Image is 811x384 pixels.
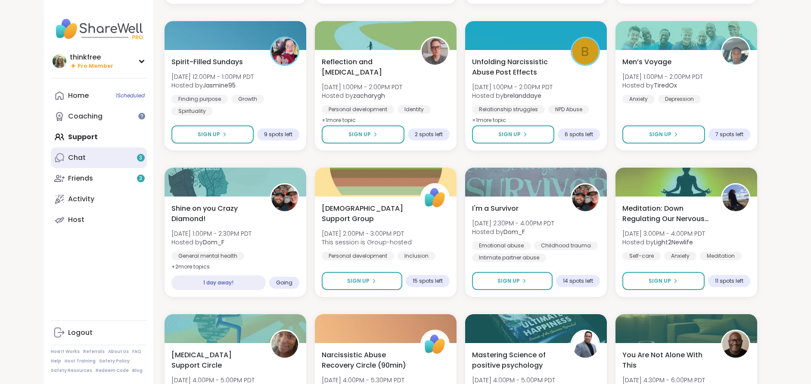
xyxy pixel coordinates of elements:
[622,350,712,371] span: You Are Not Alone With This
[322,91,402,100] span: Hosted by
[472,219,554,228] span: [DATE] 2:30PM - 4:00PM PDT
[68,174,93,183] div: Friends
[503,228,525,236] b: Dom_F
[171,81,254,90] span: Hosted by
[622,72,703,81] span: [DATE] 1:00PM - 2:00PM PDT
[132,349,141,355] a: FAQ
[422,331,448,358] img: ShareWell
[649,277,671,285] span: Sign Up
[498,131,521,138] span: Sign Up
[322,57,411,78] span: Reflection and [MEDICAL_DATA]
[534,241,598,250] div: Childhood trauma
[472,203,519,214] span: I'm a Survivor
[649,131,671,138] span: Sign Up
[68,91,89,100] div: Home
[51,368,92,374] a: Safety Resources
[51,168,147,189] a: Friends3
[563,278,593,284] span: 14 spots left
[264,131,292,138] span: 9 spots left
[96,368,129,374] a: Redeem Code
[654,238,693,247] b: Light2Newlife
[622,229,705,238] span: [DATE] 3:00PM - 4:00PM PDT
[99,358,130,364] a: Safety Policy
[658,95,701,103] div: Depression
[472,105,545,114] div: Relationship struggles
[51,85,147,106] a: Home1Scheduled
[622,272,705,290] button: Sign Up
[68,153,86,162] div: Chat
[472,272,553,290] button: Sign Up
[322,229,412,238] span: [DATE] 2:00PM - 3:00PM PDT
[700,252,742,260] div: Meditation
[322,252,394,260] div: Personal development
[51,106,147,127] a: Coaching
[415,131,443,138] span: 2 spots left
[78,62,113,70] span: Pro Member
[68,215,84,225] div: Host
[322,272,402,290] button: Sign Up
[51,322,147,343] a: Logout
[398,252,435,260] div: Inclusion
[322,125,404,144] button: Sign Up
[322,203,411,224] span: [DEMOGRAPHIC_DATA] Support Group
[171,107,213,116] div: Spirituality
[472,253,546,262] div: Intimate partner abuse
[664,252,696,260] div: Anxiety
[51,349,80,355] a: How It Works
[472,125,554,144] button: Sign Up
[171,72,254,81] span: [DATE] 12:00PM - 1:00PM PDT
[51,147,147,168] a: Chat3
[322,350,411,371] span: Narcissistic Abuse Recovery Circle (90min)
[68,112,103,121] div: Coaching
[472,350,561,371] span: Mastering Science of positive psychology
[108,349,129,355] a: About Us
[51,209,147,230] a: Host
[622,81,703,90] span: Hosted by
[497,277,520,285] span: Sign Up
[472,83,553,91] span: [DATE] 1:00PM - 2:00PM PDT
[138,112,145,119] iframe: Spotlight
[622,203,712,224] span: Meditation: Down Regulating Our Nervous System
[51,189,147,209] a: Activity
[422,184,448,211] img: ShareWell
[572,331,599,358] img: amzallagdan
[472,57,561,78] span: Unfolding Narcissistic Abuse Post Effects
[622,125,705,144] button: Sign Up
[203,238,224,247] b: Dom_F
[171,238,252,247] span: Hosted by
[503,91,541,100] b: brelanddaye
[171,229,252,238] span: [DATE] 1:00PM - 2:30PM PDT
[65,358,96,364] a: Host Training
[347,277,370,285] span: Sign Up
[622,57,671,67] span: Men’s Voyage
[51,14,147,44] img: ShareWell Nav Logo
[353,91,385,100] b: zacharygh
[83,349,105,355] a: Referrals
[622,95,655,103] div: Anxiety
[139,175,142,182] span: 3
[581,41,589,62] span: b
[548,105,589,114] div: NPD Abuse
[271,38,298,65] img: Jasmine95
[398,105,431,114] div: Identity
[271,331,298,358] img: Christinaleo808
[722,38,749,65] img: TiredOx
[171,252,244,260] div: General mental health
[171,275,266,290] div: 1 day away!
[722,184,749,211] img: Light2Newlife
[171,57,243,67] span: Spirit-Filled Sundays
[68,194,94,204] div: Activity
[171,125,254,144] button: Sign Up
[116,92,145,99] span: 1 Scheduled
[413,278,443,284] span: 15 spots left
[198,131,220,138] span: Sign Up
[231,95,264,103] div: Growth
[715,278,743,284] span: 11 spots left
[139,154,142,162] span: 3
[565,131,593,138] span: 6 spots left
[322,83,402,91] span: [DATE] 1:00PM - 2:00PM PDT
[276,279,292,286] span: Going
[171,95,228,103] div: Finding purpose
[348,131,371,138] span: Sign Up
[622,238,705,247] span: Hosted by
